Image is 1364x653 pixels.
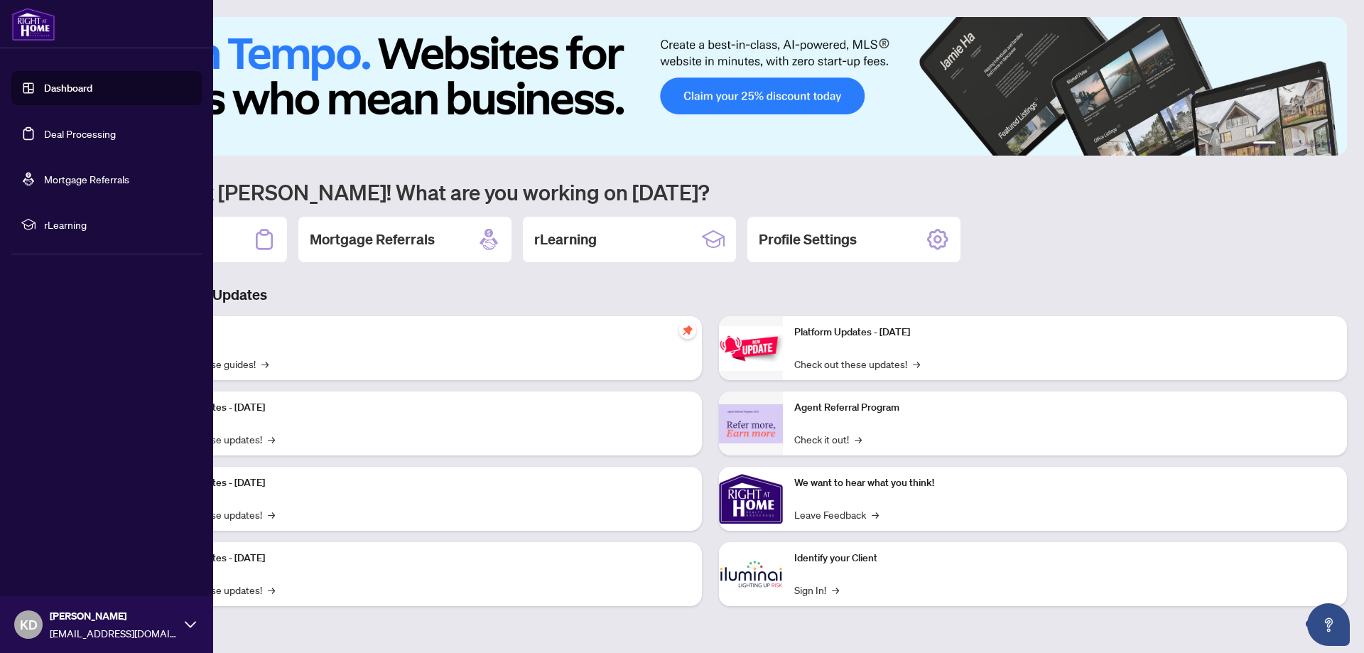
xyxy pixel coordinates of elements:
[149,551,691,566] p: Platform Updates - [DATE]
[794,325,1336,340] p: Platform Updates - [DATE]
[794,507,879,522] a: Leave Feedback→
[268,582,275,598] span: →
[74,285,1347,305] h3: Brokerage & Industry Updates
[1304,141,1310,147] button: 4
[759,230,857,249] h2: Profile Settings
[44,127,116,140] a: Deal Processing
[719,467,783,531] img: We want to hear what you think!
[149,400,691,416] p: Platform Updates - [DATE]
[794,475,1336,491] p: We want to hear what you think!
[74,178,1347,205] h1: Welcome back [PERSON_NAME]! What are you working on [DATE]?
[50,608,178,624] span: [PERSON_NAME]
[855,431,862,447] span: →
[50,625,178,641] span: [EMAIL_ADDRESS][DOMAIN_NAME]
[913,356,920,372] span: →
[794,551,1336,566] p: Identify your Client
[1316,141,1321,147] button: 5
[261,356,269,372] span: →
[794,582,839,598] a: Sign In!→
[794,356,920,372] a: Check out these updates!→
[794,400,1336,416] p: Agent Referral Program
[679,322,696,339] span: pushpin
[534,230,597,249] h2: rLearning
[11,7,55,41] img: logo
[719,542,783,606] img: Identify your Client
[149,325,691,340] p: Self-Help
[20,615,38,635] span: KD
[44,82,92,95] a: Dashboard
[1253,141,1276,147] button: 1
[872,507,879,522] span: →
[1293,141,1299,147] button: 3
[794,431,862,447] a: Check it out!→
[74,17,1347,156] img: Slide 0
[719,326,783,371] img: Platform Updates - June 23, 2025
[832,582,839,598] span: →
[719,404,783,443] img: Agent Referral Program
[310,230,435,249] h2: Mortgage Referrals
[268,507,275,522] span: →
[1327,141,1333,147] button: 6
[44,217,192,232] span: rLearning
[149,475,691,491] p: Platform Updates - [DATE]
[1307,603,1350,646] button: Open asap
[268,431,275,447] span: →
[44,173,129,185] a: Mortgage Referrals
[1282,141,1287,147] button: 2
